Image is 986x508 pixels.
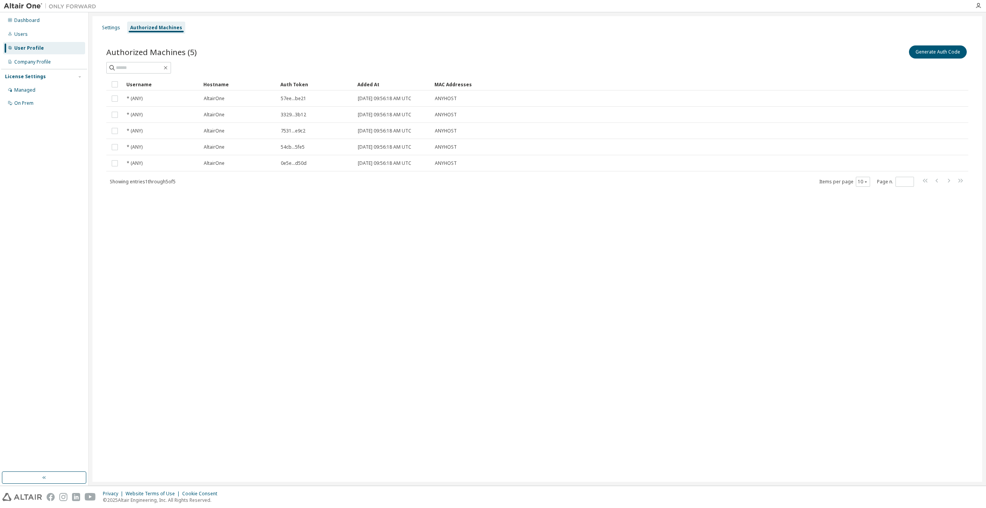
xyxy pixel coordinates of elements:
[126,78,197,91] div: Username
[127,128,143,134] span: * (ANY)
[281,112,306,118] span: 3329...3b12
[435,112,457,118] span: ANYHOST
[127,160,143,166] span: * (ANY)
[203,78,274,91] div: Hostname
[14,31,28,37] div: Users
[85,493,96,501] img: youtube.svg
[127,96,143,102] span: * (ANY)
[127,144,143,150] span: * (ANY)
[204,160,225,166] span: AltairOne
[358,128,411,134] span: [DATE] 09:56:18 AM UTC
[14,100,34,106] div: On Prem
[14,17,40,23] div: Dashboard
[102,25,120,31] div: Settings
[280,78,351,91] div: Auth Token
[204,112,225,118] span: AltairOne
[858,179,868,185] button: 10
[103,497,222,503] p: © 2025 Altair Engineering, Inc. All Rights Reserved.
[126,491,182,497] div: Website Terms of Use
[435,144,457,150] span: ANYHOST
[182,491,222,497] div: Cookie Consent
[204,96,225,102] span: AltairOne
[5,74,46,80] div: License Settings
[281,160,307,166] span: 0e5e...d50d
[358,160,411,166] span: [DATE] 09:56:18 AM UTC
[281,144,305,150] span: 54cb...5fe5
[72,493,80,501] img: linkedin.svg
[14,59,51,65] div: Company Profile
[2,493,42,501] img: altair_logo.svg
[4,2,100,10] img: Altair One
[435,160,457,166] span: ANYHOST
[819,177,870,187] span: Items per page
[281,96,306,102] span: 57ee...be21
[281,128,305,134] span: 7531...e9c2
[130,25,182,31] div: Authorized Machines
[358,96,411,102] span: [DATE] 09:56:18 AM UTC
[877,177,914,187] span: Page n.
[103,491,126,497] div: Privacy
[47,493,55,501] img: facebook.svg
[358,144,411,150] span: [DATE] 09:56:18 AM UTC
[435,96,457,102] span: ANYHOST
[204,144,225,150] span: AltairOne
[127,112,143,118] span: * (ANY)
[357,78,428,91] div: Added At
[14,87,35,93] div: Managed
[435,128,457,134] span: ANYHOST
[59,493,67,501] img: instagram.svg
[358,112,411,118] span: [DATE] 09:56:18 AM UTC
[204,128,225,134] span: AltairOne
[106,47,197,57] span: Authorized Machines (5)
[434,78,887,91] div: MAC Addresses
[14,45,44,51] div: User Profile
[110,178,176,185] span: Showing entries 1 through 5 of 5
[909,45,967,59] button: Generate Auth Code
